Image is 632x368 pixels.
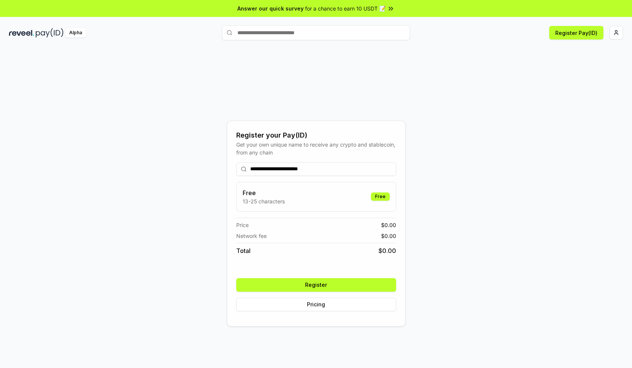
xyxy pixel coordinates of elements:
p: 13-25 characters [243,197,285,205]
span: Price [236,221,249,229]
span: Total [236,246,251,255]
span: Network fee [236,232,267,240]
img: pay_id [36,28,64,38]
span: $ 0.00 [381,221,396,229]
button: Pricing [236,298,396,311]
button: Register [236,278,396,292]
span: $ 0.00 [381,232,396,240]
div: Free [371,192,390,201]
div: Alpha [65,28,86,38]
div: Get your own unique name to receive any crypto and stablecoin, from any chain [236,141,396,156]
div: Register your Pay(ID) [236,130,396,141]
img: reveel_dark [9,28,34,38]
button: Register Pay(ID) [549,26,603,39]
h3: Free [243,188,285,197]
span: $ 0.00 [378,246,396,255]
span: for a chance to earn 10 USDT 📝 [305,5,386,12]
span: Answer our quick survey [237,5,304,12]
